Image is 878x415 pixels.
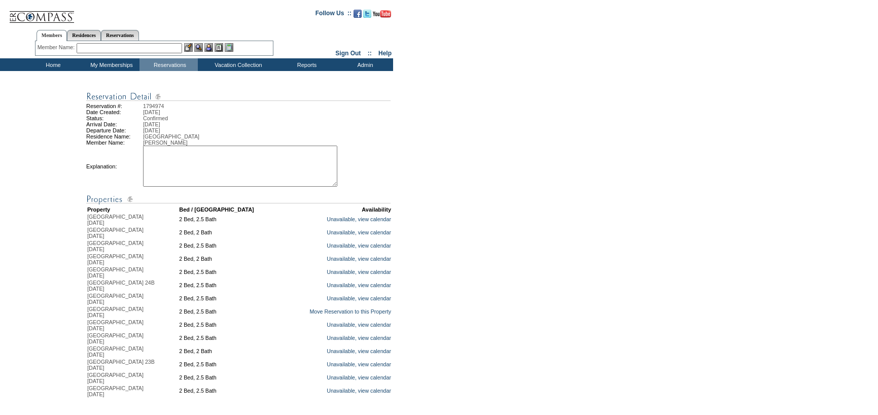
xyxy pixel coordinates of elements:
span: Confirmed [143,115,168,121]
td: 2 Bed, 2.5 Bath [179,359,280,371]
a: Become our fan on Facebook [354,13,362,19]
div: [GEOGRAPHIC_DATA] [87,385,178,391]
span: [DATE] [87,312,104,318]
td: Vacation Collection [198,58,276,71]
td: 2 Bed, 2 Bath [179,227,280,239]
span: [DATE] [143,127,160,133]
td: Date Created: [86,109,143,115]
span: [DATE] [87,220,104,226]
a: Unavailable, view calendar [327,374,391,381]
td: Arrival Date: [86,121,143,127]
td: 2 Bed, 2 Bath [179,345,280,358]
a: Subscribe to our YouTube Channel [373,13,391,19]
img: b_edit.gif [184,43,193,52]
span: [DATE] [87,365,104,371]
a: Unavailable, view calendar [327,243,391,249]
a: Reservations [101,30,139,41]
span: [DATE] [87,286,104,292]
td: Reservations [139,58,198,71]
td: Explanation: [86,146,143,187]
td: Admin [335,58,393,71]
td: My Memberships [81,58,139,71]
td: Property [87,206,178,213]
span: [DATE] [87,233,104,239]
a: Residences [67,30,101,41]
img: Impersonate [204,43,213,52]
span: [DATE] [143,109,160,115]
a: Unavailable, view calendar [327,216,391,222]
td: 2 Bed, 2.5 Bath [179,385,280,397]
img: b_calculator.gif [225,43,233,52]
a: Unavailable, view calendar [327,348,391,354]
td: 2 Bed, 2.5 Bath [179,332,280,344]
td: Residence Name: [86,133,143,140]
a: Unavailable, view calendar [327,322,391,328]
td: 2 Bed, 2.5 Bath [179,280,280,292]
span: [DATE] [143,121,160,127]
img: Reservation Detail [86,193,391,205]
img: View [194,43,203,52]
div: [GEOGRAPHIC_DATA] [87,227,178,233]
div: [GEOGRAPHIC_DATA] [87,372,178,378]
td: 2 Bed, 2.5 Bath [179,372,280,384]
span: [DATE] [87,391,104,397]
div: [GEOGRAPHIC_DATA] [87,306,178,312]
td: 2 Bed, 2.5 Bath [179,240,280,252]
span: 1794974 [143,103,164,109]
td: Bed / [GEOGRAPHIC_DATA] [179,206,280,213]
span: [DATE] [87,352,104,358]
div: [GEOGRAPHIC_DATA] [87,253,178,259]
span: [DATE] [87,338,104,344]
td: 2 Bed, 2.5 Bath [179,319,280,331]
a: Unavailable, view calendar [327,229,391,235]
div: [GEOGRAPHIC_DATA] [87,266,178,272]
a: Unavailable, view calendar [327,269,391,275]
img: Reservations [215,43,223,52]
div: [GEOGRAPHIC_DATA] [87,332,178,338]
div: [GEOGRAPHIC_DATA] 24B [87,280,178,286]
div: [GEOGRAPHIC_DATA] [87,293,178,299]
td: Departure Date: [86,127,143,133]
span: [DATE] [87,299,104,305]
img: Follow us on Twitter [363,10,371,18]
div: [GEOGRAPHIC_DATA] [87,345,178,352]
div: [GEOGRAPHIC_DATA] 23B [87,359,178,365]
td: Follow Us :: [315,9,352,21]
div: [GEOGRAPHIC_DATA] [87,319,178,325]
a: Follow us on Twitter [363,13,371,19]
td: Reservation #: [86,103,143,109]
a: Unavailable, view calendar [327,335,391,341]
a: Unavailable, view calendar [327,256,391,262]
a: Unavailable, view calendar [327,361,391,367]
div: Member Name: [38,43,77,52]
a: Help [378,50,392,57]
img: Reservation Detail [86,90,391,103]
td: Reports [276,58,335,71]
img: Compass Home [9,3,75,23]
td: 2 Bed, 2.5 Bath [179,293,280,305]
span: [DATE] [87,378,104,384]
a: Unavailable, view calendar [327,388,391,394]
img: Become our fan on Facebook [354,10,362,18]
a: Unavailable, view calendar [327,295,391,301]
span: :: [368,50,372,57]
td: Availability [281,206,391,213]
td: Home [23,58,81,71]
td: Status: [86,115,143,121]
span: [DATE] [87,272,104,279]
span: [DATE] [87,246,104,252]
span: [DATE] [87,325,104,331]
td: 2 Bed, 2.5 Bath [179,266,280,279]
a: Sign Out [335,50,361,57]
div: [GEOGRAPHIC_DATA] [87,214,178,220]
span: [PERSON_NAME] [143,140,188,146]
td: 2 Bed, 2 Bath [179,253,280,265]
div: [GEOGRAPHIC_DATA] [87,240,178,246]
a: Unavailable, view calendar [327,282,391,288]
img: Subscribe to our YouTube Channel [373,10,391,18]
span: [DATE] [87,259,104,265]
a: Move Reservation to this Property [309,308,391,315]
span: [GEOGRAPHIC_DATA] [143,133,199,140]
td: 2 Bed, 2.5 Bath [179,306,280,318]
td: Member Name: [86,140,143,146]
